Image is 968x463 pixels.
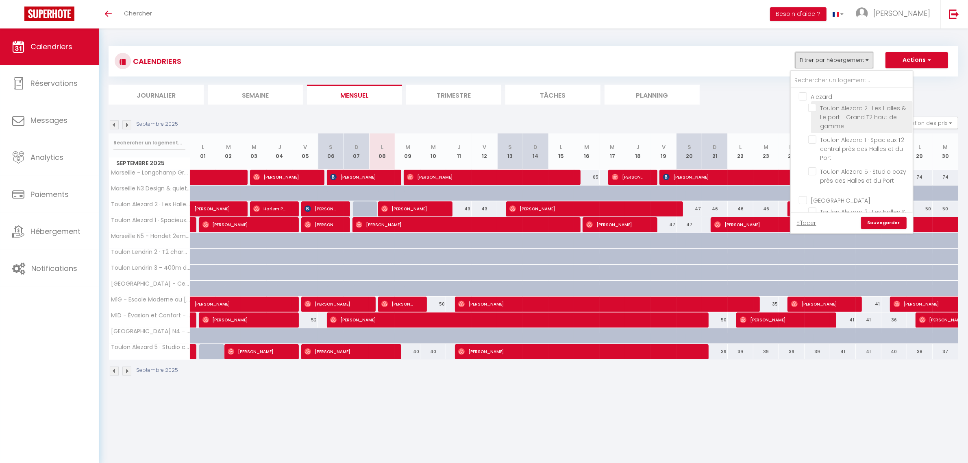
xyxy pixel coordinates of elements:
[713,143,717,151] abbr: D
[110,217,191,223] span: Toulon Alezard 1 · Spacieux T2 central près des Halles et du Port
[612,169,646,185] span: [PERSON_NAME]
[933,344,958,359] div: 37
[856,344,881,359] div: 41
[305,296,364,312] span: [PERSON_NAME]
[30,152,63,162] span: Analytics
[687,143,691,151] abbr: S
[110,186,191,192] span: Marseille N3 Design & quiet appt - [GEOGRAPHIC_DATA] (4 couchages)
[110,328,191,334] span: [GEOGRAPHIC_DATA] N4 - Design apt close to [GEOGRAPHIC_DATA]
[472,133,497,170] th: 12
[253,201,287,216] span: Harlem Perriau
[369,133,395,170] th: 08
[600,133,625,170] th: 17
[728,344,753,359] div: 39
[110,201,191,207] span: Toulon Alezard 2 · Les Halles & Le port - Grand T2 haut de gamme
[136,367,178,374] p: Septembre 2025
[330,169,390,185] span: [PERSON_NAME]
[534,143,538,151] abbr: D
[753,133,779,170] th: 23
[405,143,410,151] abbr: M
[190,133,216,170] th: 01
[190,297,216,312] a: [PERSON_NAME]
[458,296,748,312] span: [PERSON_NAME]
[202,143,204,151] abbr: L
[194,292,269,308] span: [PERSON_NAME]
[483,143,486,151] abbr: V
[407,169,569,185] span: [PERSON_NAME]
[202,312,288,328] span: [PERSON_NAME]
[406,85,501,105] li: Trimestre
[109,85,204,105] li: Journalier
[586,217,646,232] span: [PERSON_NAME]
[136,120,178,128] p: Septembre 2025
[31,263,77,273] span: Notifications
[933,133,958,170] th: 30
[881,312,907,328] div: 36
[898,117,958,129] button: Gestion des prix
[605,85,700,105] li: Planning
[856,297,881,312] div: 41
[820,104,906,130] span: Toulon Alezard 2 · Les Halles & Le port - Grand T2 haut de gamme
[885,52,948,68] button: Actions
[610,143,615,151] abbr: M
[830,344,856,359] div: 41
[918,143,921,151] abbr: L
[356,217,569,232] span: [PERSON_NAME]
[933,170,958,185] div: 74
[791,296,851,312] span: [PERSON_NAME]
[856,7,868,20] img: ...
[795,52,873,68] button: Filtrer par hébergement
[124,9,152,17] span: Chercher
[702,133,728,170] th: 21
[131,52,181,70] h3: CALENDRIERS
[791,73,913,88] input: Rechercher un logement...
[446,133,472,170] th: 11
[30,41,72,52] span: Calendriers
[110,281,191,287] span: [GEOGRAPHIC_DATA] - Centre historique, [GEOGRAPHIC_DATA]
[190,201,216,217] a: [PERSON_NAME]
[446,201,472,216] div: 43
[663,169,825,185] span: [PERSON_NAME]
[497,133,523,170] th: 13
[292,312,318,328] div: 52
[113,135,185,150] input: Rechercher un logement...
[770,7,827,21] button: Besoin d'aide ?
[215,133,241,170] th: 02
[574,133,600,170] th: 16
[830,312,856,328] div: 41
[330,312,697,328] span: [PERSON_NAME]
[305,217,339,232] span: [PERSON_NAME]
[505,85,600,105] li: Tâches
[779,344,805,359] div: 39
[949,9,959,19] img: logout
[753,297,779,312] div: 35
[574,170,600,185] div: 65
[907,201,933,216] div: 50
[548,133,574,170] th: 15
[24,7,74,21] img: Super Booking
[943,143,948,151] abbr: M
[820,136,905,162] span: Toulon Alezard 1 · Spacieux T2 central près des Halles et du Port
[241,133,267,170] th: 03
[420,133,446,170] th: 10
[873,8,930,18] span: [PERSON_NAME]
[208,85,303,105] li: Semaine
[30,115,67,125] span: Messages
[110,344,191,350] span: Toulon Alezard 5 · Studio cozy près des Halles et du Port
[509,201,672,216] span: [PERSON_NAME]
[728,133,753,170] th: 22
[381,201,441,216] span: [PERSON_NAME]
[344,133,369,170] th: 07
[110,233,191,239] span: Marseille N5 - Hondet 2eme Droite · Longchamp - T2 - 10 min de St [PERSON_NAME]
[420,344,446,359] div: 40
[381,143,383,151] abbr: L
[318,133,344,170] th: 06
[420,297,446,312] div: 50
[329,143,333,151] abbr: S
[702,312,728,328] div: 50
[789,143,794,151] abbr: M
[861,217,907,229] a: Sauvegarder
[190,344,194,360] a: [PERSON_NAME]
[560,143,563,151] abbr: L
[267,133,292,170] th: 04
